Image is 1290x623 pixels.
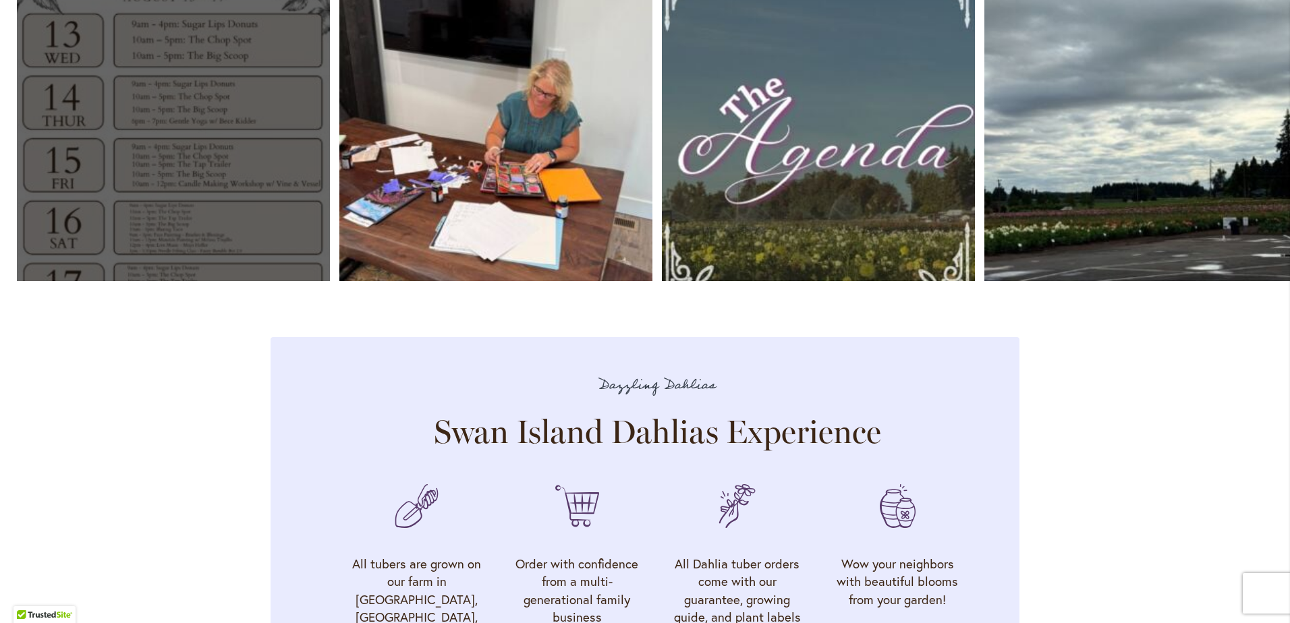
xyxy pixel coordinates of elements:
p: Dazzling Dahlias [350,374,964,396]
h2: Swan Island Dahlias Experience [350,413,964,450]
p: Wow your neighbors with beautiful blooms from your garden! [831,555,965,608]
